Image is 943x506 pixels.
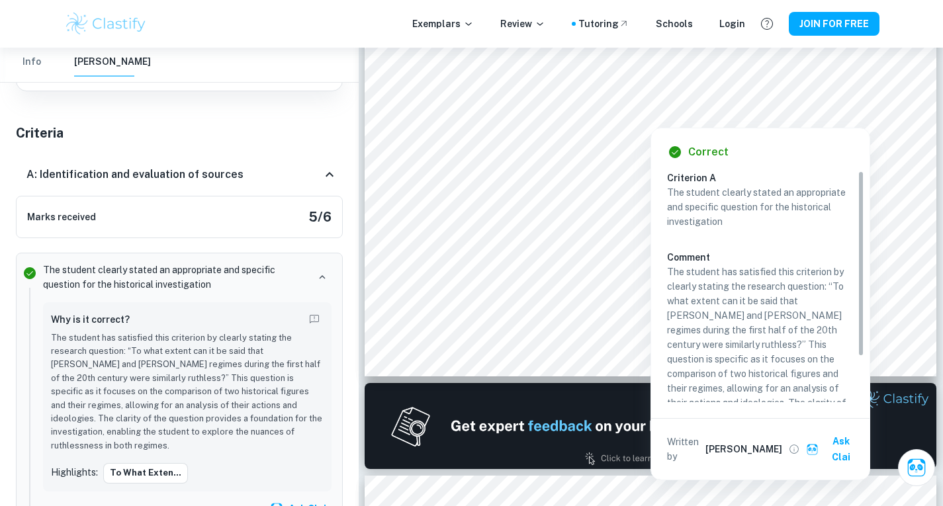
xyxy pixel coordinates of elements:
div: A: Identification and evaluation of sources [16,153,343,196]
h6: Marks received [27,210,96,224]
p: Review [500,17,545,31]
button: Info [16,48,48,77]
a: Login [719,17,745,31]
a: Tutoring [578,17,629,31]
p: The student has satisfied this criterion by clearly stating the research question: “To what exten... [667,265,854,468]
h6: Comment [667,250,854,265]
h6: Criterion A [667,171,864,185]
button: Ask Clai [898,449,935,486]
button: Report mistake/confusion [305,310,324,329]
img: clai.svg [806,443,819,456]
button: JOIN FOR FREE [789,12,879,36]
h6: Why is it correct? [51,312,130,327]
p: The student clearly stated an appropriate and specific question for the historical investigation [43,263,308,292]
button: Ask Clai [803,429,864,469]
svg: Correct [22,265,38,281]
p: Highlights: [51,465,98,480]
p: The student has satisfied this criterion by clearly stating the research question: “To what exten... [51,331,324,453]
button: Help and Feedback [756,13,778,35]
p: Exemplars [412,17,474,31]
button: View full profile [785,440,803,458]
h5: 5 / 6 [308,207,332,227]
h6: [PERSON_NAME] [705,442,782,456]
p: Written by [667,435,703,464]
button: [PERSON_NAME] [74,48,151,77]
img: Ad [365,383,936,469]
h6: A: Identification and evaluation of sources [26,167,244,183]
img: Clastify logo [64,11,148,37]
a: Schools [656,17,693,31]
h5: Criteria [16,123,343,143]
p: The student clearly stated an appropriate and specific question for the historical investigation [667,185,854,229]
h6: Correct [688,144,729,160]
button: To what exten... [103,463,188,483]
